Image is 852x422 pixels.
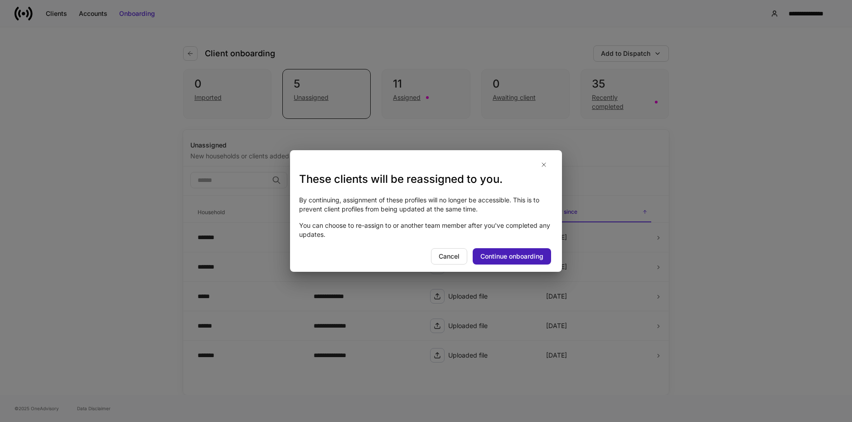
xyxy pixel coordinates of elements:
p: You can choose to re-assign to or another team member after you've completed any updates. [299,221,553,239]
button: Cancel [431,248,467,265]
p: By continuing, assignment of these profiles will no longer be accessible . This is to prevent cli... [299,196,553,214]
div: Cancel [439,252,460,261]
h3: These clients will be reassigned to you. [299,172,553,186]
button: Continue onboarding [473,248,551,265]
div: Continue onboarding [480,252,543,261]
